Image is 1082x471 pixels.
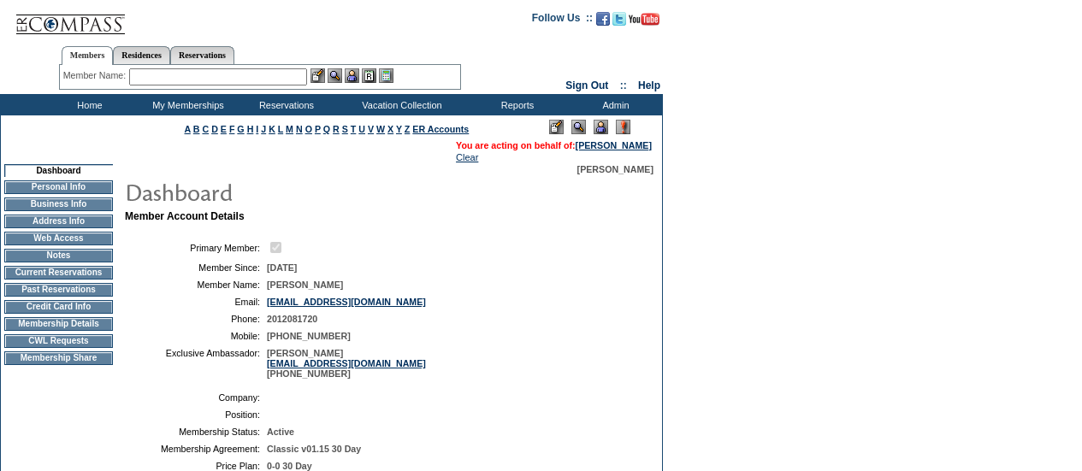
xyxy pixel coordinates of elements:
a: U [358,124,365,134]
a: L [278,124,283,134]
a: J [261,124,266,134]
td: Past Reservations [4,283,113,297]
a: B [193,124,200,134]
span: Classic v01.15 30 Day [267,444,361,454]
span: 2012081720 [267,314,317,324]
td: Notes [4,249,113,262]
img: Subscribe to our YouTube Channel [629,13,659,26]
a: P [315,124,321,134]
td: Mobile: [132,331,260,341]
a: C [202,124,209,134]
a: [EMAIL_ADDRESS][DOMAIN_NAME] [267,358,426,368]
a: T [351,124,357,134]
td: CWL Requests [4,334,113,348]
span: You are acting on behalf of: [456,140,652,150]
img: pgTtlDashboard.gif [124,174,466,209]
td: Email: [132,297,260,307]
a: Help [638,79,660,91]
a: Z [405,124,411,134]
td: Personal Info [4,180,113,194]
img: b_edit.gif [310,68,325,83]
a: Members [62,46,114,65]
td: Price Plan: [132,461,260,471]
td: Membership Share [4,351,113,365]
td: Company: [132,392,260,403]
td: Admin [565,94,663,115]
a: Y [396,124,402,134]
img: Impersonate [345,68,359,83]
img: Log Concern/Member Elevation [616,120,630,134]
a: K [269,124,275,134]
span: :: [620,79,627,91]
span: Active [267,427,294,437]
td: Current Reservations [4,266,113,280]
a: O [305,124,312,134]
img: View [328,68,342,83]
td: Membership Details [4,317,113,331]
img: b_calculator.gif [379,68,393,83]
img: Follow us on Twitter [612,12,626,26]
td: Reports [466,94,565,115]
img: Become our fan on Facebook [596,12,610,26]
span: [PERSON_NAME] [PHONE_NUMBER] [267,348,426,379]
a: R [333,124,340,134]
a: X [387,124,393,134]
td: Vacation Collection [334,94,466,115]
a: W [376,124,385,134]
a: [EMAIL_ADDRESS][DOMAIN_NAME] [267,297,426,307]
img: View Mode [571,120,586,134]
a: Reservations [170,46,234,64]
a: Q [323,124,330,134]
span: [PHONE_NUMBER] [267,331,351,341]
a: H [247,124,254,134]
a: A [185,124,191,134]
span: [PERSON_NAME] [577,164,653,174]
td: Membership Agreement: [132,444,260,454]
td: Position: [132,409,260,420]
td: Address Info [4,215,113,228]
img: Impersonate [594,120,608,134]
a: I [256,124,258,134]
span: [DATE] [267,262,297,273]
a: Follow us on Twitter [612,17,626,27]
a: G [237,124,244,134]
td: Credit Card Info [4,300,113,314]
img: Reservations [362,68,376,83]
span: [PERSON_NAME] [267,280,343,290]
a: Become our fan on Facebook [596,17,610,27]
a: S [342,124,348,134]
td: My Memberships [137,94,235,115]
a: F [229,124,235,134]
a: E [221,124,227,134]
span: 0-0 30 Day [267,461,312,471]
td: Home [38,94,137,115]
a: M [286,124,293,134]
td: Member Name: [132,280,260,290]
a: V [368,124,374,134]
td: Member Since: [132,262,260,273]
a: [PERSON_NAME] [576,140,652,150]
a: Subscribe to our YouTube Channel [629,17,659,27]
td: Primary Member: [132,239,260,256]
a: ER Accounts [412,124,469,134]
a: N [296,124,303,134]
a: D [211,124,218,134]
td: Membership Status: [132,427,260,437]
a: Residences [113,46,170,64]
td: Follow Us :: [532,10,593,31]
td: Phone: [132,314,260,324]
td: Exclusive Ambassador: [132,348,260,379]
div: Member Name: [63,68,129,83]
a: Clear [456,152,478,162]
td: Reservations [235,94,334,115]
td: Web Access [4,232,113,245]
img: Edit Mode [549,120,564,134]
td: Business Info [4,197,113,211]
a: Sign Out [565,79,608,91]
td: Dashboard [4,164,113,177]
b: Member Account Details [125,210,245,222]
